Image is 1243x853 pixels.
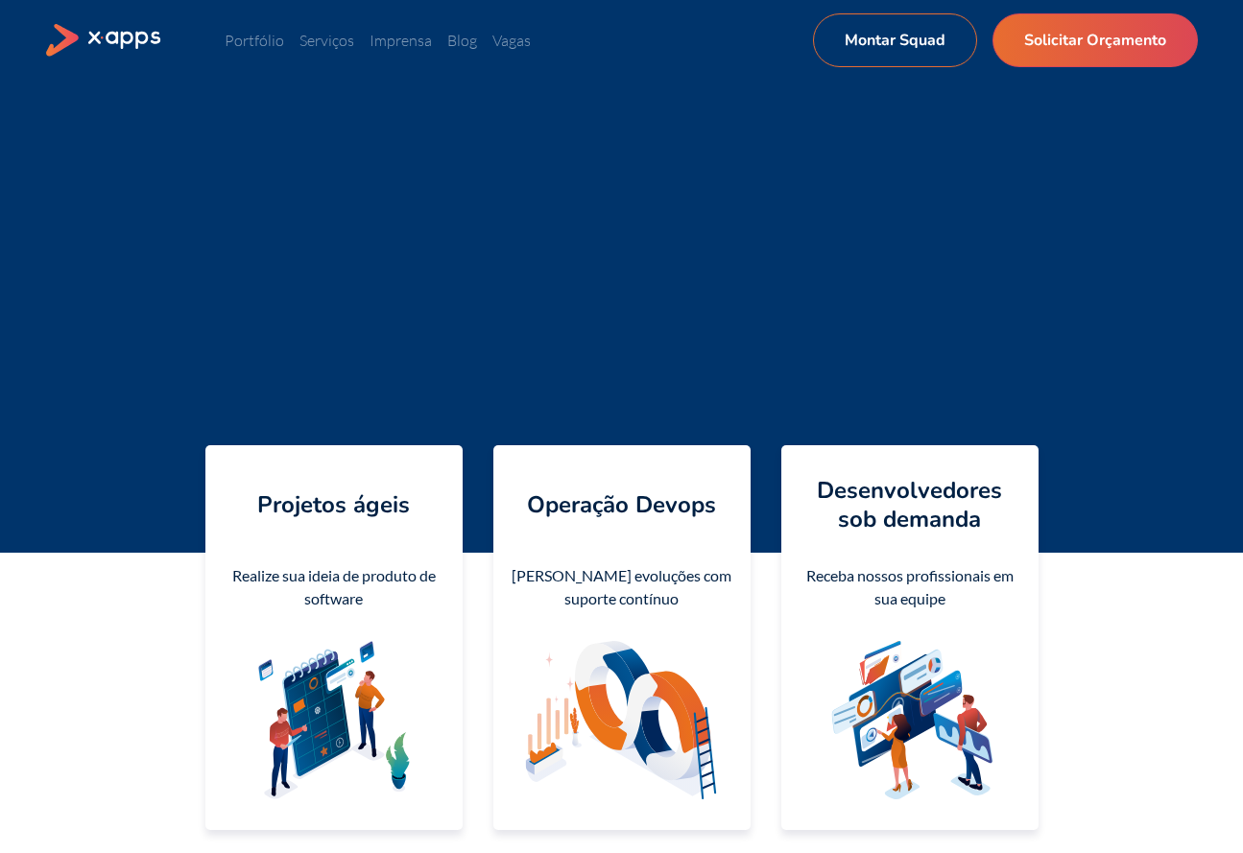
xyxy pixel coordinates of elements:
a: Blog [447,31,477,50]
a: Serviços [299,31,354,50]
div: [PERSON_NAME] evoluções com suporte contínuo [509,564,735,610]
a: Imprensa [370,31,432,50]
a: Portfólio [225,31,284,50]
a: Vagas [492,31,531,50]
h4: Desenvolvedores sob demanda [797,476,1023,533]
div: Receba nossos profissionais em sua equipe [797,564,1023,610]
div: Realize sua ideia de produto de software [221,564,447,610]
h4: Projetos ágeis [257,490,410,519]
h4: Operação Devops [527,490,716,519]
a: Montar Squad [813,13,977,67]
a: Solicitar Orçamento [992,13,1198,67]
